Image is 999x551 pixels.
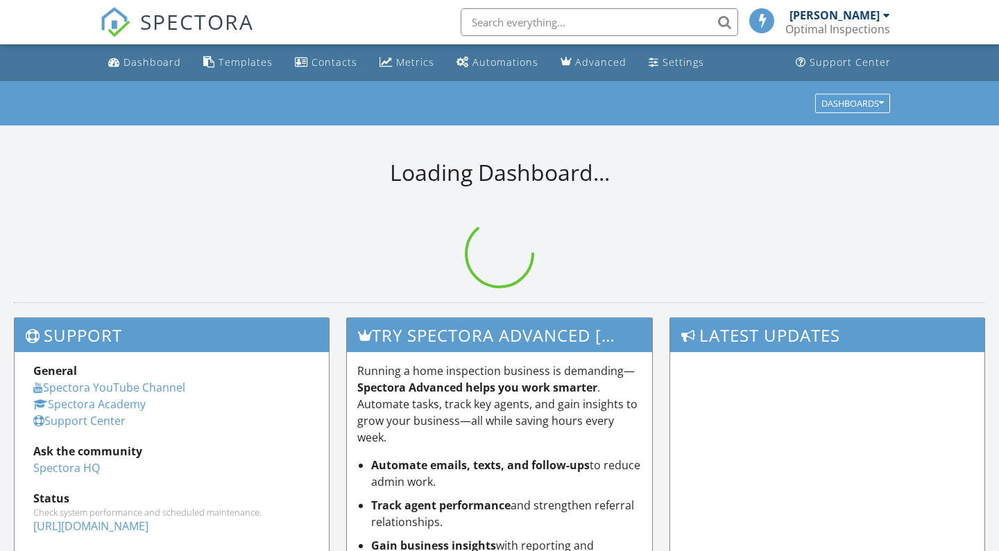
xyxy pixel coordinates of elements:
input: Search everything... [461,8,738,36]
li: and strengthen referral relationships. [371,497,642,530]
div: Check system performance and scheduled maintenance. [33,507,310,518]
a: Templates [198,50,278,76]
strong: Spectora Advanced helps you work smarter [357,380,597,395]
img: The Best Home Inspection Software - Spectora [100,7,130,37]
a: Metrics [374,50,440,76]
a: Dashboard [103,50,187,76]
a: Support Center [33,413,126,428]
button: Dashboards [815,94,890,113]
div: Support Center [810,55,891,69]
div: Contacts [311,55,357,69]
a: Contacts [289,50,363,76]
div: Optimal Inspections [785,22,890,36]
div: Dashboard [123,55,181,69]
a: Spectora YouTube Channel [33,380,185,395]
strong: General [33,363,77,378]
a: Automations (Basic) [451,50,544,76]
h3: Support [15,318,329,352]
span: SPECTORA [140,7,254,36]
strong: Track agent performance [371,498,511,513]
p: Running a home inspection business is demanding— . Automate tasks, track key agents, and gain ins... [357,362,642,446]
div: Dashboards [821,98,884,108]
div: Templates [219,55,273,69]
div: Settings [663,55,704,69]
a: [URL][DOMAIN_NAME] [33,518,148,534]
div: Ask the community [33,443,310,460]
a: Settings [643,50,710,76]
strong: Automate emails, texts, and follow-ups [371,457,590,473]
div: Automations [472,55,538,69]
div: Status [33,490,310,507]
h3: Latest Updates [670,318,984,352]
li: to reduce admin work. [371,457,642,490]
h3: Try spectora advanced [DATE] [347,318,653,352]
a: SPECTORA [100,19,254,48]
div: [PERSON_NAME] [789,8,880,22]
a: Spectora Academy [33,396,146,412]
a: Spectora HQ [33,460,100,475]
div: Advanced [575,55,626,69]
div: Metrics [396,55,434,69]
a: Advanced [555,50,632,76]
a: Support Center [790,50,896,76]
